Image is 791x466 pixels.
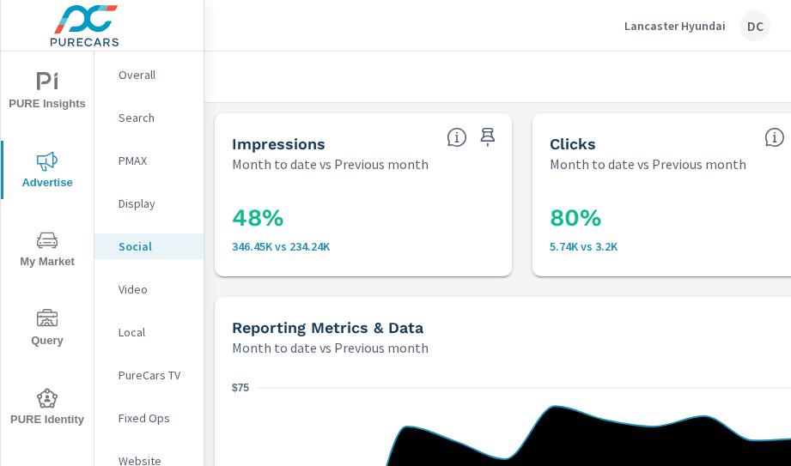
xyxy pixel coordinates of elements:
[119,109,190,126] p: Search
[232,337,429,358] p: Month to date vs Previous month
[232,154,429,174] p: Month to date vs Previous month
[119,238,190,255] p: Social
[94,62,204,88] div: Overall
[6,388,88,430] span: PURE Identity
[119,66,190,83] p: Overall
[119,152,190,169] p: PMAX
[232,318,423,336] h5: Reporting Metrics & Data
[232,135,326,153] h5: Impressions
[6,72,88,114] span: PURE Insights
[94,105,204,130] div: Search
[119,409,190,427] p: Fixed Ops
[624,18,726,33] p: Lancaster Hyundai
[739,10,770,41] div: DC
[550,135,596,153] h5: Clicks
[119,324,190,341] p: Local
[6,309,88,351] span: Query
[232,382,249,394] text: $75
[232,239,495,253] p: 346,451 vs 234,243
[94,276,204,302] div: Video
[6,230,88,272] span: My Market
[94,191,204,216] div: Display
[232,203,495,233] h3: 48%
[474,124,502,151] span: Save this to your personalized report
[94,405,204,431] div: Fixed Ops
[94,233,204,259] div: Social
[119,281,190,298] p: Video
[447,127,467,148] span: The number of times an ad was shown on your behalf.
[94,319,204,345] div: Local
[6,151,88,193] span: Advertise
[94,362,204,388] div: PureCars TV
[94,148,204,173] div: PMAX
[550,154,746,174] p: Month to date vs Previous month
[119,366,190,384] p: PureCars TV
[119,195,190,212] p: Display
[764,127,785,148] span: The number of times an ad was clicked by a consumer.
